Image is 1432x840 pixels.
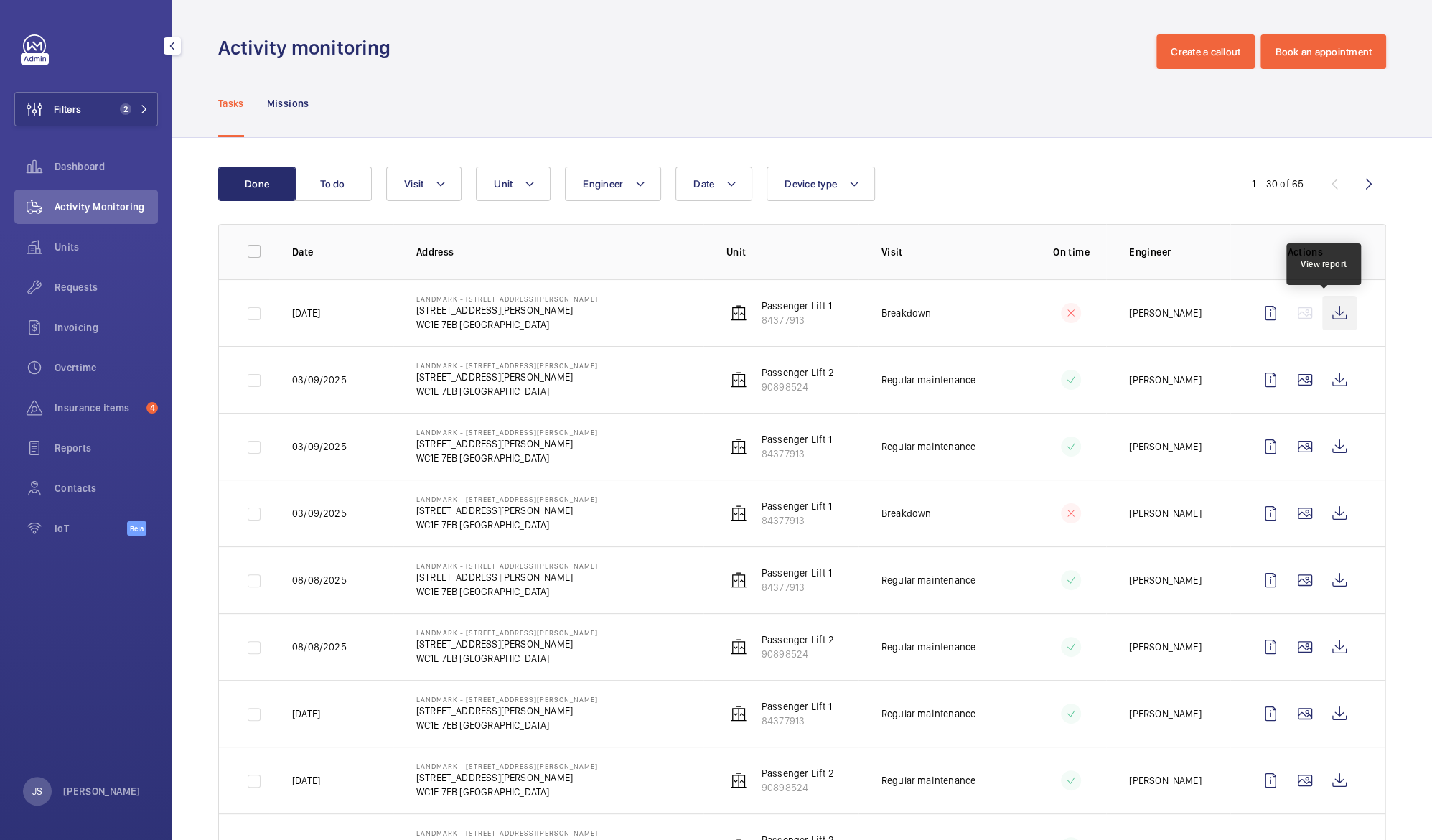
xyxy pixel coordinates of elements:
p: [DATE] [292,706,320,721]
p: Breakdown [881,306,932,320]
span: Activity Monitoring [55,200,158,214]
p: Missions [267,96,309,111]
button: Date [675,167,752,201]
p: WC1E 7EB [GEOGRAPHIC_DATA] [416,584,598,599]
p: WC1E 7EB [GEOGRAPHIC_DATA] [416,718,598,732]
span: Unit [494,178,513,190]
p: 03/09/2025 [292,439,347,454]
p: [PERSON_NAME] [1129,439,1201,454]
p: [PERSON_NAME] [1129,706,1201,721]
p: [STREET_ADDRESS][PERSON_NAME] [416,637,598,651]
span: Dashboard [55,159,158,174]
p: [PERSON_NAME] [1129,640,1201,654]
button: Engineer [565,167,661,201]
span: Visit [404,178,423,190]
img: elevator.svg [730,571,747,589]
p: Passenger Lift 1 [762,432,832,447]
span: Overtime [55,360,158,375]
p: Passenger Lift 2 [762,633,834,647]
span: Units [55,240,158,254]
span: Engineer [583,178,623,190]
p: Date [292,245,393,259]
p: [STREET_ADDRESS][PERSON_NAME] [416,770,598,785]
p: 03/09/2025 [292,506,347,521]
p: Regular maintenance [881,640,975,654]
p: 84377913 [762,513,832,528]
div: View report [1301,258,1347,271]
img: elevator.svg [730,772,747,789]
p: 84377913 [762,447,832,461]
p: Passenger Lift 2 [762,766,834,780]
p: [STREET_ADDRESS][PERSON_NAME] [416,370,598,384]
img: elevator.svg [730,638,747,655]
button: Filters2 [14,92,158,126]
p: Passenger Lift 1 [762,299,832,313]
p: Landmark - [STREET_ADDRESS][PERSON_NAME] [416,829,598,837]
p: [PERSON_NAME] [1129,373,1201,387]
p: Regular maintenance [881,773,975,788]
span: Filters [54,102,81,116]
p: 84377913 [762,714,832,728]
p: Regular maintenance [881,439,975,454]
span: 2 [120,103,131,115]
p: Passenger Lift 1 [762,566,832,580]
p: On time [1036,245,1107,259]
img: elevator.svg [730,371,747,388]
p: Passenger Lift 1 [762,699,832,714]
p: Landmark - [STREET_ADDRESS][PERSON_NAME] [416,561,598,570]
p: WC1E 7EB [GEOGRAPHIC_DATA] [416,317,598,332]
p: [STREET_ADDRESS][PERSON_NAME] [416,570,598,584]
span: Beta [127,521,146,536]
p: 90898524 [762,647,834,661]
p: Actions [1253,245,1357,259]
button: Unit [476,167,551,201]
p: [DATE] [292,773,320,788]
span: Requests [55,280,158,294]
p: WC1E 7EB [GEOGRAPHIC_DATA] [416,384,598,398]
p: Visit [881,245,1014,259]
button: Done [218,167,296,201]
p: [PERSON_NAME] [1129,506,1201,521]
p: Unit [726,245,858,259]
span: Device type [785,178,837,190]
h1: Activity monitoring [218,34,399,61]
p: Address [416,245,703,259]
p: [STREET_ADDRESS][PERSON_NAME] [416,303,598,317]
p: Landmark - [STREET_ADDRESS][PERSON_NAME] [416,495,598,503]
p: Landmark - [STREET_ADDRESS][PERSON_NAME] [416,361,598,370]
p: Landmark - [STREET_ADDRESS][PERSON_NAME] [416,428,598,437]
p: JS [32,784,42,798]
img: elevator.svg [730,304,747,322]
span: Contacts [55,481,158,495]
p: [STREET_ADDRESS][PERSON_NAME] [416,704,598,718]
button: To do [294,167,372,201]
p: [STREET_ADDRESS][PERSON_NAME] [416,437,598,451]
p: [PERSON_NAME] [1129,773,1201,788]
p: 03/09/2025 [292,373,347,387]
span: Reports [55,441,158,455]
p: Tasks [218,96,244,111]
p: [DATE] [292,306,320,320]
img: elevator.svg [730,705,747,722]
p: [PERSON_NAME] [1129,573,1201,587]
img: elevator.svg [730,505,747,522]
button: Device type [767,167,875,201]
button: Visit [386,167,462,201]
p: 90898524 [762,380,834,394]
p: Passenger Lift 2 [762,365,834,380]
p: Regular maintenance [881,573,975,587]
p: [STREET_ADDRESS][PERSON_NAME] [416,503,598,518]
button: Create a callout [1156,34,1255,69]
p: Landmark - [STREET_ADDRESS][PERSON_NAME] [416,628,598,637]
span: Date [693,178,714,190]
p: WC1E 7EB [GEOGRAPHIC_DATA] [416,451,598,465]
p: WC1E 7EB [GEOGRAPHIC_DATA] [416,651,598,666]
button: Book an appointment [1260,34,1386,69]
p: [PERSON_NAME] [63,784,141,798]
p: 90898524 [762,780,834,795]
span: 4 [146,402,158,414]
p: Regular maintenance [881,706,975,721]
p: Breakdown [881,506,932,521]
span: IoT [55,521,127,536]
p: Landmark - [STREET_ADDRESS][PERSON_NAME] [416,294,598,303]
